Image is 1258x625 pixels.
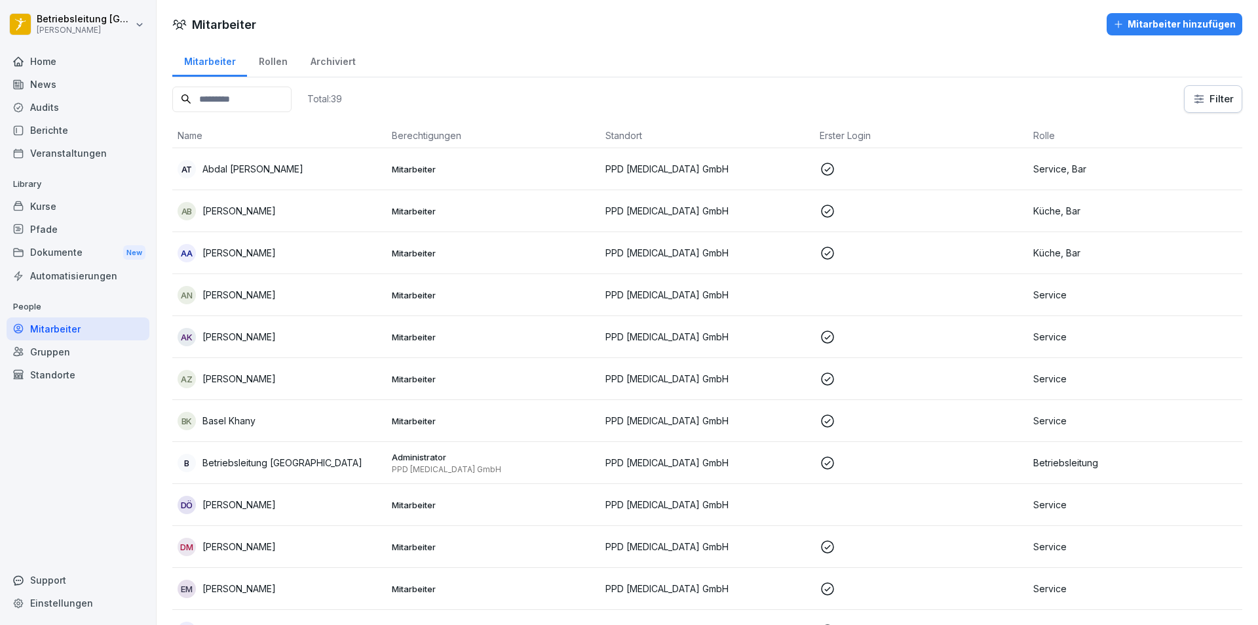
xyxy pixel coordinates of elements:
p: Mitarbeiter [392,499,596,511]
p: PPD [MEDICAL_DATA] GmbH [605,246,809,260]
p: [PERSON_NAME] [202,204,276,218]
p: PPD [MEDICAL_DATA] GmbH [605,330,809,344]
p: Service [1033,498,1237,512]
p: PPD [MEDICAL_DATA] GmbH [605,582,809,595]
div: Filter [1192,92,1234,106]
p: [PERSON_NAME] [37,26,132,35]
p: Service [1033,288,1237,302]
p: Küche, Bar [1033,204,1237,218]
div: AB [178,202,196,220]
p: PPD [MEDICAL_DATA] GmbH [605,372,809,386]
div: New [123,245,145,260]
p: Service [1033,372,1237,386]
p: PPD [MEDICAL_DATA] GmbH [605,288,809,302]
p: Betriebsleitung [GEOGRAPHIC_DATA] [202,456,362,470]
p: PPD [MEDICAL_DATA] GmbH [605,456,809,470]
div: AT [178,160,196,178]
p: Mitarbeiter [392,583,596,595]
p: [PERSON_NAME] [202,540,276,554]
p: Service [1033,330,1237,344]
div: AZ [178,370,196,388]
p: People [7,296,149,317]
a: Gruppen [7,340,149,363]
p: Administrator [392,451,596,463]
div: AN [178,286,196,304]
a: Home [7,50,149,73]
th: Name [172,123,387,148]
a: Standorte [7,363,149,386]
p: Library [7,174,149,195]
p: Betriebsleitung [1033,456,1237,470]
a: Veranstaltungen [7,142,149,165]
a: Audits [7,96,149,119]
p: Service, Bar [1033,162,1237,176]
p: [PERSON_NAME] [202,582,276,595]
p: [PERSON_NAME] [202,330,276,344]
div: BK [178,412,196,430]
a: Automatisierungen [7,264,149,287]
p: Betriebsleitung [GEOGRAPHIC_DATA] [37,14,132,25]
a: Pfade [7,218,149,241]
a: Kurse [7,195,149,218]
p: Service [1033,540,1237,554]
div: AK [178,328,196,346]
div: Mitarbeiter hinzufügen [1113,17,1236,31]
p: Total: 39 [307,92,342,105]
a: Archiviert [299,43,367,77]
p: Mitarbeiter [392,331,596,343]
div: DÖ [178,496,196,514]
a: Mitarbeiter [7,317,149,340]
p: Mitarbeiter [392,205,596,217]
p: PPD [MEDICAL_DATA] GmbH [605,162,809,176]
a: DokumenteNew [7,241,149,265]
th: Berechtigungen [387,123,601,148]
a: News [7,73,149,96]
p: Abdal [PERSON_NAME] [202,162,303,176]
div: EM [178,580,196,598]
p: PPD [MEDICAL_DATA] GmbH [605,204,809,218]
a: Berichte [7,119,149,142]
a: Mitarbeiter [172,43,247,77]
p: PPD [MEDICAL_DATA] GmbH [392,464,596,475]
p: Mitarbeiter [392,415,596,427]
div: Support [7,569,149,592]
p: Mitarbeiter [392,373,596,385]
th: Rolle [1028,123,1242,148]
div: Dokumente [7,241,149,265]
h1: Mitarbeiter [192,16,256,33]
a: Rollen [247,43,299,77]
p: Küche, Bar [1033,246,1237,260]
p: [PERSON_NAME] [202,498,276,512]
p: [PERSON_NAME] [202,372,276,386]
th: Standort [600,123,814,148]
p: Mitarbeiter [392,163,596,175]
button: Filter [1185,86,1242,112]
p: Service [1033,582,1237,595]
th: Erster Login [814,123,1029,148]
div: AA [178,244,196,262]
p: Mitarbeiter [392,289,596,301]
div: B [178,454,196,472]
p: Mitarbeiter [392,541,596,553]
p: PPD [MEDICAL_DATA] GmbH [605,540,809,554]
div: DM [178,538,196,556]
p: [PERSON_NAME] [202,288,276,302]
button: Mitarbeiter hinzufügen [1107,13,1242,35]
p: Basel Khany [202,414,256,428]
p: PPD [MEDICAL_DATA] GmbH [605,414,809,428]
p: [PERSON_NAME] [202,246,276,260]
a: Einstellungen [7,592,149,615]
